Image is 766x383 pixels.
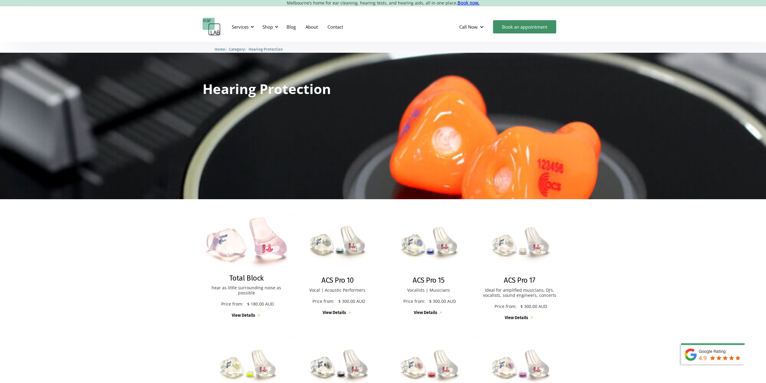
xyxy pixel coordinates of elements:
[249,46,283,52] a: Hearing Protection
[476,214,564,275] img: ACS Pro 17
[401,299,428,304] p: Price from:
[219,302,246,307] p: Price from:
[505,316,528,321] div: View Details
[414,310,437,316] div: View Details
[476,214,564,321] a: ACS Pro 17ACS Pro 17Ideal for amplified musicians, DJ’s, vocalists, sound engineers, concertsPric...
[310,299,337,304] p: Price from:
[229,46,245,52] a: Category
[293,214,382,275] img: ACS Pro 10
[323,18,348,36] a: Contact
[299,288,376,293] p: Vocal | Acoustic Performers
[504,276,535,285] h2: ACS Pro 17
[323,310,346,316] div: View Details
[229,47,245,52] span: Category
[203,214,291,272] img: Total Block
[391,288,467,293] p: Vocalists | Musicians
[249,47,283,52] span: Hearing Protection
[209,285,285,296] p: hear as little surrounding noise as possible
[203,214,291,319] a: Total BlockTotal Blockhear as little surrounding noise as possiblePrice from:$ 180.00 AUDView Det...
[229,274,264,283] h2: Total Block
[429,299,456,304] p: $ 300.00 AUD
[203,82,331,96] h1: Hearing Protection
[459,24,478,30] div: Call Now
[385,214,473,275] img: ACS Pro 15
[247,302,274,307] p: $ 180.00 AUD
[215,46,229,52] li: 〉
[215,47,225,52] span: Home
[232,313,255,318] div: View Details
[520,304,547,309] p: $ 300.00 AUD
[482,288,558,298] p: Ideal for amplified musicians, DJ’s, vocalists, sound engineers, concerts
[321,276,353,285] h2: ACS Pro 10
[293,214,382,316] a: ACS Pro 10ACS Pro 10Vocal | Acoustic PerformersPrice from:$ 300.00 AUDView Details
[454,18,490,36] div: Call Now
[338,299,365,304] p: $ 300.00 AUD
[492,304,519,309] p: Price from:
[413,276,444,285] h2: ACS Pro 15
[259,18,280,36] div: Shop
[203,18,221,36] a: home
[228,18,256,36] div: Services
[232,24,249,30] div: Services
[262,24,273,30] div: Shop
[385,214,473,316] a: ACS Pro 15ACS Pro 15Vocalists | MusiciansPrice from:$ 300.00 AUDView Details
[282,18,301,36] a: Blog
[493,20,556,33] a: Book an appointment
[229,46,249,52] li: 〉
[215,46,225,52] a: Home
[301,18,323,36] a: About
